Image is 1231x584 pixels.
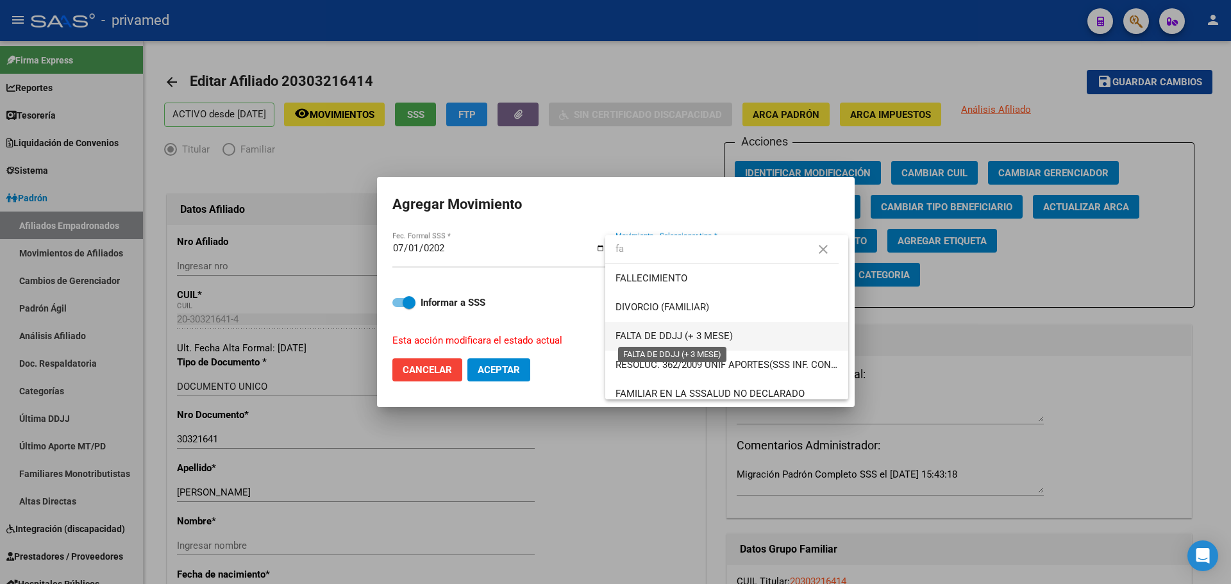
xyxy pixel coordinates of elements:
button: Clear [810,237,836,263]
span: FALLECIMIENTO [615,272,687,284]
span: DIVORCIO (FAMILIAR) [615,301,709,313]
span: RESOLUC. 362/2009 UNIF APORTES(SSS INF. CON BAJAS) [615,359,866,371]
div: Open Intercom Messenger [1187,540,1218,571]
input: dropdown search [605,235,839,263]
span: FALTA DE DDJJ (+ 3 MESE) [615,330,733,342]
span: FAMILIAR EN LA SSSALUD NO DECLARADO [615,388,805,399]
mat-icon: close [816,242,831,257]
